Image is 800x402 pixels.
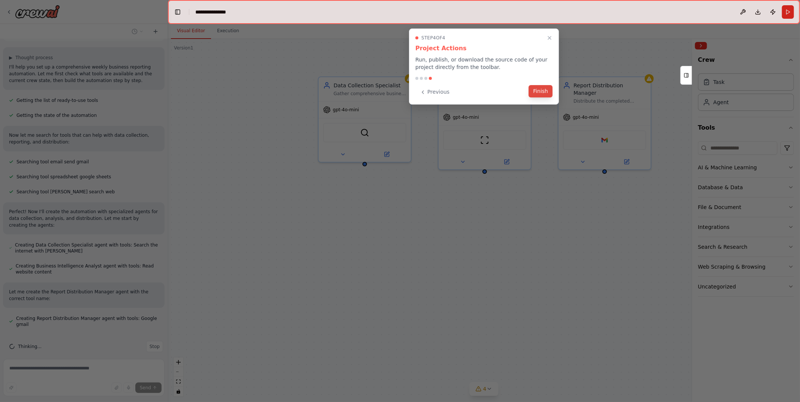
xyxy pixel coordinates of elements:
button: Hide left sidebar [172,7,183,17]
h3: Project Actions [415,44,553,53]
button: Previous [415,86,454,98]
span: Step 4 of 4 [421,35,445,41]
button: Close walkthrough [545,33,554,42]
button: Finish [529,85,553,97]
p: Run, publish, or download the source code of your project directly from the toolbar. [415,56,553,71]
